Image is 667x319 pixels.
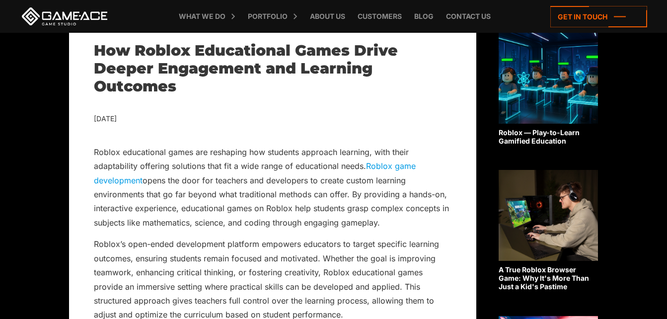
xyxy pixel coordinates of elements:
a: Get in touch [550,6,647,27]
img: Related [499,33,598,124]
a: Roblox game development [94,161,416,185]
a: A True Roblox Browser Game: Why It's More Than Just a Kid's Pastime [499,170,598,291]
img: Related [499,170,598,261]
a: Roblox — Play-to-Learn Gamified Education [499,33,598,146]
h1: How Roblox Educational Games Drive Deeper Engagement and Learning Outcomes [94,42,451,95]
p: Roblox educational games are reshaping how students approach learning, with their adaptability of... [94,145,451,230]
div: [DATE] [94,113,451,125]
